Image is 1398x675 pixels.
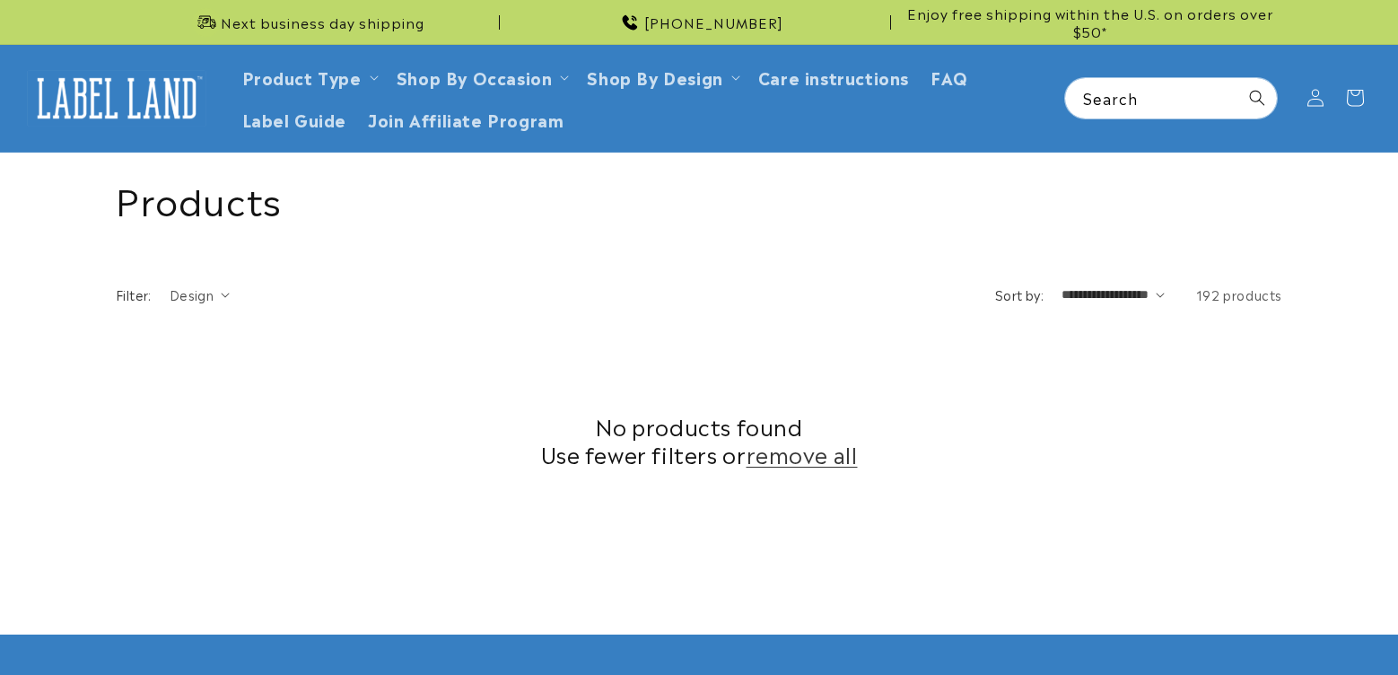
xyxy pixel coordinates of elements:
[242,65,362,89] a: Product Type
[170,285,214,303] span: Design
[995,285,1044,303] label: Sort by:
[386,56,577,98] summary: Shop By Occasion
[221,13,424,31] span: Next business day shipping
[232,98,358,140] a: Label Guide
[931,66,968,87] span: FAQ
[1196,285,1282,303] span: 192 products
[898,4,1282,39] span: Enjoy free shipping within the U.S. on orders over $50*
[747,440,858,468] a: remove all
[587,65,722,89] a: Shop By Design
[232,56,386,98] summary: Product Type
[920,56,979,98] a: FAQ
[116,285,152,304] h2: Filter:
[1021,591,1380,657] iframe: Gorgias Floating Chat
[27,70,206,126] img: Label Land
[357,98,574,140] a: Join Affiliate Program
[397,66,553,87] span: Shop By Occasion
[576,56,747,98] summary: Shop By Design
[747,56,920,98] a: Care instructions
[644,13,783,31] span: [PHONE_NUMBER]
[368,109,564,129] span: Join Affiliate Program
[116,175,1282,222] h1: Products
[21,64,214,133] a: Label Land
[116,412,1282,468] h2: No products found Use fewer filters or
[170,285,230,304] summary: Design (0 selected)
[758,66,909,87] span: Care instructions
[242,109,347,129] span: Label Guide
[1237,78,1277,118] button: Search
